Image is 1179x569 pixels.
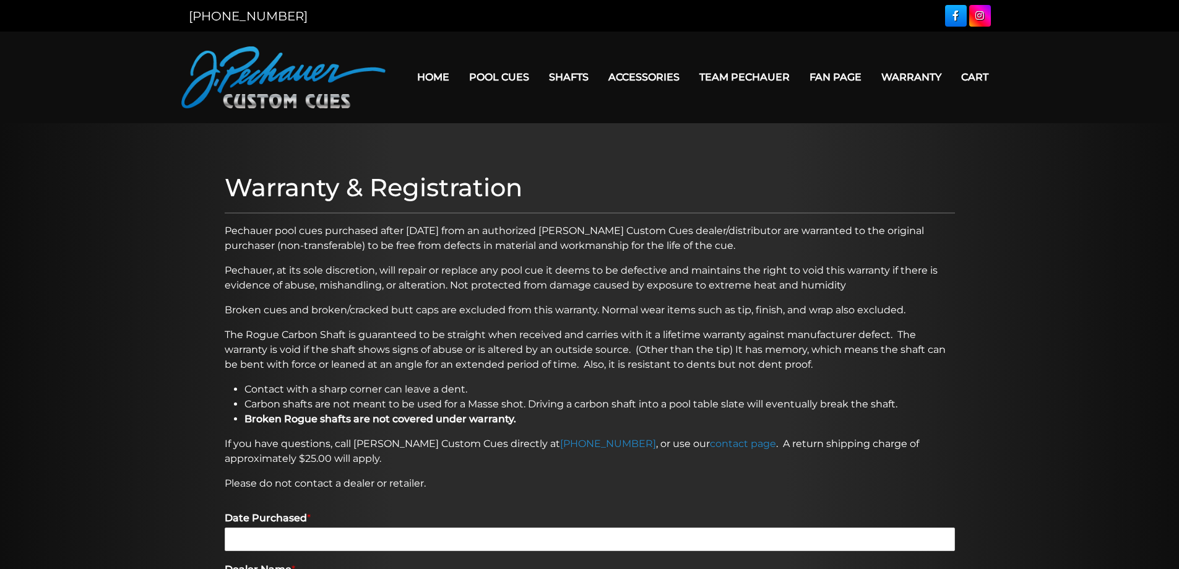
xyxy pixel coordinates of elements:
[225,512,955,525] label: Date Purchased
[189,9,308,24] a: [PHONE_NUMBER]
[225,328,955,372] p: The Rogue Carbon Shaft is guaranteed to be straight when received and carries with it a lifetime ...
[244,382,955,397] li: Contact with a sharp corner can leave a dent.
[225,263,955,293] p: Pechauer, at its sole discretion, will repair or replace any pool cue it deems to be defective an...
[560,438,656,450] a: [PHONE_NUMBER]
[225,476,955,491] p: Please do not contact a dealer or retailer.
[225,173,955,202] h1: Warranty & Registration
[710,438,776,450] a: contact page
[225,303,955,318] p: Broken cues and broken/cracked butt caps are excluded from this warranty. Normal wear items such ...
[598,61,689,93] a: Accessories
[225,437,955,466] p: If you have questions, call [PERSON_NAME] Custom Cues directly at , or use our . A return shippin...
[539,61,598,93] a: Shafts
[244,413,516,425] strong: Broken Rogue shafts are not covered under warranty.
[407,61,459,93] a: Home
[225,224,955,253] p: Pechauer pool cues purchased after [DATE] from an authorized [PERSON_NAME] Custom Cues dealer/dis...
[181,46,386,108] img: Pechauer Custom Cues
[951,61,998,93] a: Cart
[244,397,955,412] li: Carbon shafts are not meant to be used for a Masse shot. Driving a carbon shaft into a pool table...
[689,61,800,93] a: Team Pechauer
[800,61,871,93] a: Fan Page
[871,61,951,93] a: Warranty
[459,61,539,93] a: Pool Cues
